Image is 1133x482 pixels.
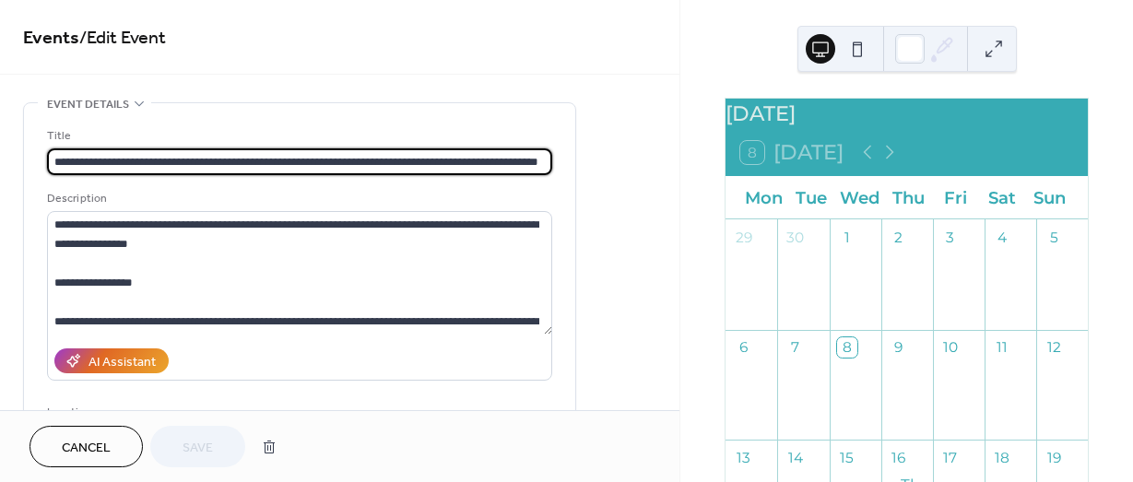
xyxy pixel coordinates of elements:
[1044,227,1064,247] div: 5
[889,337,909,358] div: 9
[726,99,1088,130] div: [DATE]
[23,20,79,56] a: Events
[89,353,156,372] div: AI Assistant
[734,227,754,247] div: 29
[47,126,549,146] div: Title
[1044,337,1064,358] div: 12
[940,337,961,358] div: 10
[889,227,909,247] div: 2
[835,176,885,219] div: Wed
[785,227,806,247] div: 30
[62,439,111,458] span: Cancel
[992,448,1012,468] div: 18
[734,337,754,358] div: 6
[992,337,1012,358] div: 11
[785,337,806,358] div: 7
[889,448,909,468] div: 16
[979,176,1026,219] div: Sat
[837,337,857,358] div: 8
[788,176,835,219] div: Tue
[54,348,169,373] button: AI Assistant
[1026,176,1073,219] div: Sun
[940,448,961,468] div: 17
[932,176,979,219] div: Fri
[940,227,961,247] div: 3
[785,448,806,468] div: 14
[47,403,549,422] div: Location
[1044,448,1064,468] div: 19
[740,176,787,219] div: Mon
[47,95,129,114] span: Event details
[30,426,143,467] button: Cancel
[734,448,754,468] div: 13
[992,227,1012,247] div: 4
[837,227,857,247] div: 1
[885,176,932,219] div: Thu
[837,448,857,468] div: 15
[47,189,549,208] div: Description
[79,20,166,56] span: / Edit Event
